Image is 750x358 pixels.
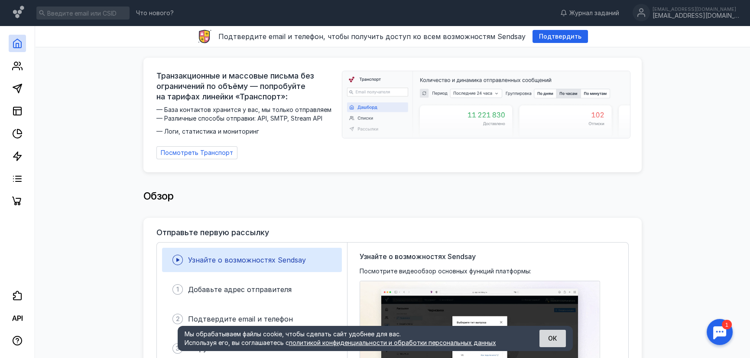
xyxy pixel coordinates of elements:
span: Что нового? [136,10,174,16]
a: Посмотреть Транспорт [156,146,237,159]
span: Посмотрите видеообзор основных функций платформы: [360,267,531,276]
span: 2 [176,315,180,323]
span: 1 [176,285,179,294]
span: Добавьте адрес отправителя [188,285,292,294]
span: — База контактов хранится у вас, мы только отправляем — Различные способы отправки: API, SMTP, St... [156,105,337,136]
input: Введите email или CSID [36,7,130,20]
a: политикой конфиденциальности и обработки персональных данных [289,339,496,346]
span: Посмотреть Транспорт [161,149,233,157]
span: 3 [175,344,180,353]
div: Мы обрабатываем файлы cookie, чтобы сделать сайт удобнее для вас. Используя его, вы соглашаетесь c [185,330,518,347]
span: Обзор [143,190,174,202]
span: Узнайте о возможностях Sendsay [188,256,306,264]
span: Подтвердите email и телефон, чтобы получить доступ ко всем возможностям Sendsay [218,32,526,41]
div: [EMAIL_ADDRESS][DOMAIN_NAME] [653,12,739,20]
span: Журнал заданий [569,9,619,17]
h3: Отправьте первую рассылку [156,228,269,237]
button: Подтвердить [532,30,588,43]
img: dashboard-transport-banner [342,71,630,138]
div: [EMAIL_ADDRESS][DOMAIN_NAME] [653,7,739,12]
span: Узнайте о возможностях Sendsay [360,251,476,262]
a: Журнал заданий [556,9,623,17]
span: Подтвердить [539,33,581,40]
button: ОК [539,330,566,347]
span: Подтвердите email и телефон [188,315,293,323]
span: Транзакционные и массовые письма без ограничений по объёму — попробуйте на тарифах линейки «Транс... [156,71,337,102]
a: Что нового? [132,10,178,16]
div: 1 [19,5,29,15]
